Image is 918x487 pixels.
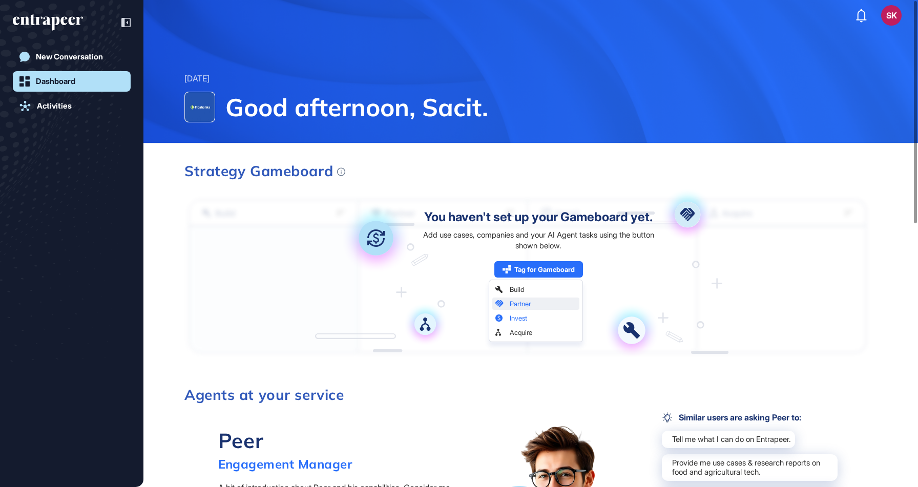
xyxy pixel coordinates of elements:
[184,72,210,86] div: [DATE]
[404,303,446,345] img: acquire.a709dd9a.svg
[184,164,345,178] div: Strategy Gameboard
[36,77,75,86] div: Dashboard
[424,211,653,223] div: You haven't set up your Gameboard yet.
[36,52,103,61] div: New Conversation
[662,189,713,240] img: partner.aac698ea.svg
[218,428,352,453] div: Peer
[662,454,838,481] div: Provide me use cases & research reports on food and agricultural tech.
[185,92,215,122] img: Fibabanka-logo
[662,431,795,448] div: Tell me what I can do on Entrapeer.
[218,456,352,472] div: Engagement Manager
[881,5,902,26] button: SK
[662,412,801,422] div: Similar users are asking Peer to:
[225,92,877,122] span: Good afternoon, Sacit.
[13,14,83,31] div: entrapeer-logo
[13,47,131,67] a: New Conversation
[37,101,72,111] div: Activities
[342,204,410,272] img: invest.bd05944b.svg
[418,229,659,251] div: Add use cases, companies and your AI Agent tasks using the button shown below.
[13,71,131,92] a: Dashboard
[13,96,131,116] a: Activities
[184,388,871,402] h3: Agents at your service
